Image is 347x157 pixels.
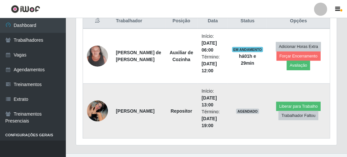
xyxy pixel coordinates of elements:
[277,52,321,61] button: Forçar Encerramento
[201,33,224,54] li: Início:
[116,108,154,114] strong: [PERSON_NAME]
[239,54,256,66] strong: há 01 h e 29 min
[287,61,310,70] button: Avaliação
[87,42,108,70] img: 1737544290674.jpeg
[228,13,267,29] th: Status
[11,5,40,13] img: CoreUI Logo
[112,13,165,29] th: Trabalhador
[116,50,161,62] strong: [PERSON_NAME] de [PERSON_NAME]
[201,88,224,108] li: Início:
[236,109,259,114] span: AGENDADO
[87,101,108,122] img: 1744410035254.jpeg
[201,108,224,129] li: Término:
[170,50,193,62] strong: Auxiliar de Cozinha
[276,102,321,111] button: Liberar para Trabalho
[201,116,217,128] time: [DATE] 19:00
[165,13,198,29] th: Posição
[279,111,318,120] button: Trabalhador Faltou
[201,61,217,73] time: [DATE] 12:00
[232,47,263,52] span: EM ANDAMENTO
[201,40,217,53] time: [DATE] 06:00
[198,13,228,29] th: Data
[267,13,330,29] th: Opções
[171,108,192,114] strong: Repositor
[201,95,217,107] time: [DATE] 13:00
[276,42,321,51] button: Adicionar Horas Extra
[201,54,224,74] li: Término:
